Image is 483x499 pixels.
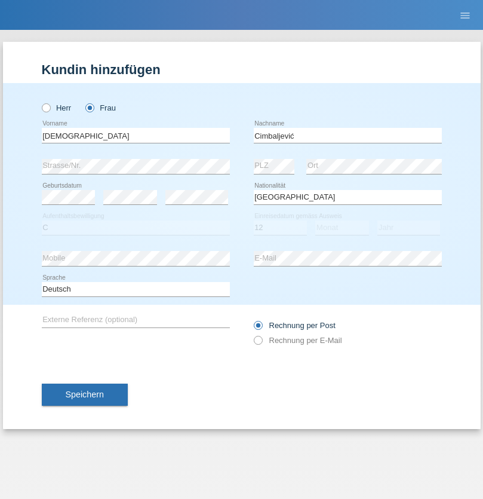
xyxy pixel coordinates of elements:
[42,103,50,111] input: Herr
[42,384,128,406] button: Speichern
[459,10,471,22] i: menu
[254,336,262,351] input: Rechnung per E-Mail
[85,103,93,111] input: Frau
[453,11,477,19] a: menu
[85,103,116,112] label: Frau
[254,336,342,345] label: Rechnung per E-Mail
[66,390,104,399] span: Speichern
[254,321,336,330] label: Rechnung per Post
[42,62,442,77] h1: Kundin hinzufügen
[42,103,72,112] label: Herr
[254,321,262,336] input: Rechnung per Post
